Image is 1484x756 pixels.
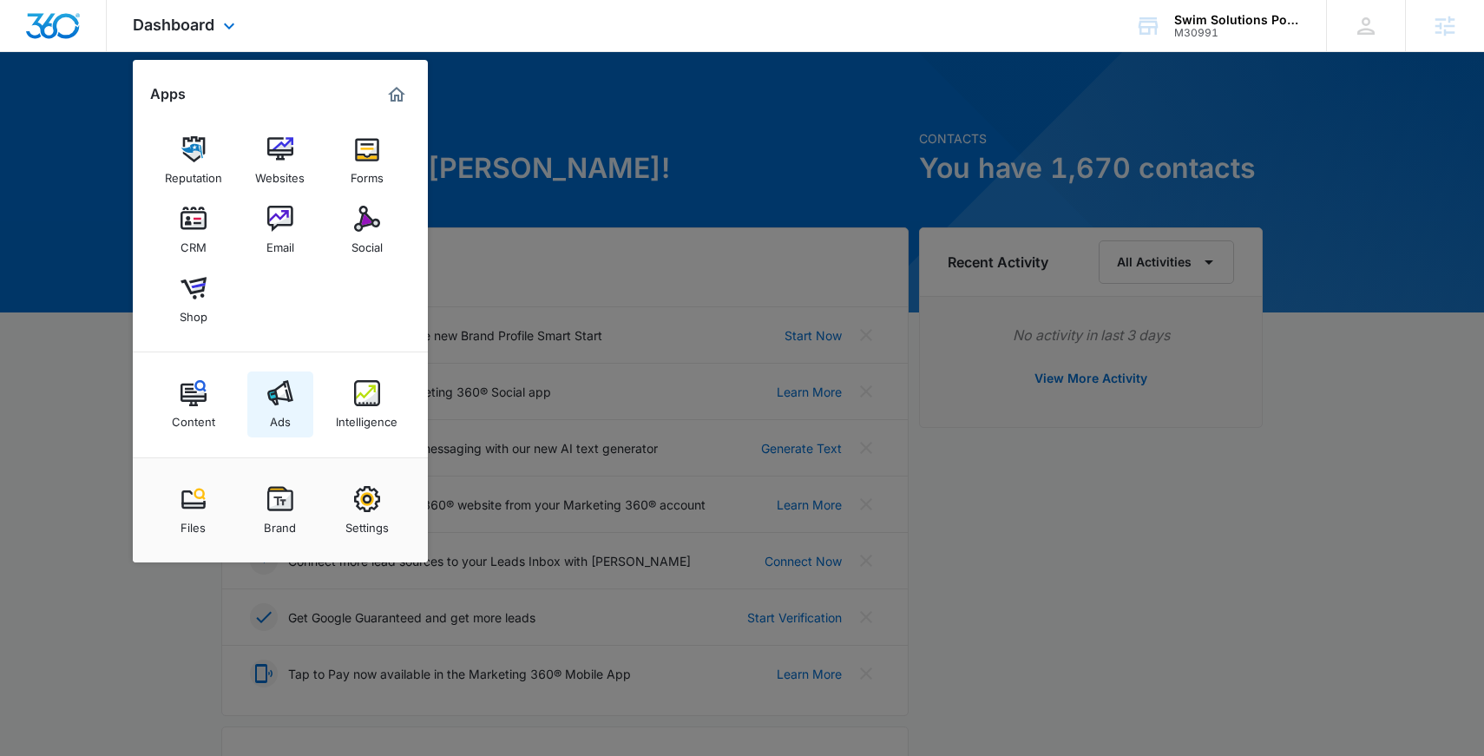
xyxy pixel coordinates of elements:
a: Social [334,197,400,263]
div: CRM [181,232,207,254]
a: Email [247,197,313,263]
a: Forms [334,128,400,194]
div: account name [1174,13,1301,27]
a: Marketing 360® Dashboard [383,81,410,108]
div: Websites [255,162,305,185]
h2: Apps [150,86,186,102]
a: Reputation [161,128,227,194]
div: Ads [270,406,291,429]
div: Files [181,512,206,535]
div: Shop [180,301,207,324]
a: Files [161,477,227,543]
div: Intelligence [336,406,397,429]
a: Content [161,371,227,437]
div: Email [266,232,294,254]
div: Settings [345,512,389,535]
a: Brand [247,477,313,543]
a: Ads [247,371,313,437]
div: Social [351,232,383,254]
a: Settings [334,477,400,543]
a: Websites [247,128,313,194]
div: account id [1174,27,1301,39]
a: Shop [161,266,227,332]
span: Dashboard [133,16,214,34]
div: Content [172,406,215,429]
div: Brand [264,512,296,535]
div: Forms [351,162,384,185]
a: CRM [161,197,227,263]
a: Intelligence [334,371,400,437]
div: Reputation [165,162,222,185]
